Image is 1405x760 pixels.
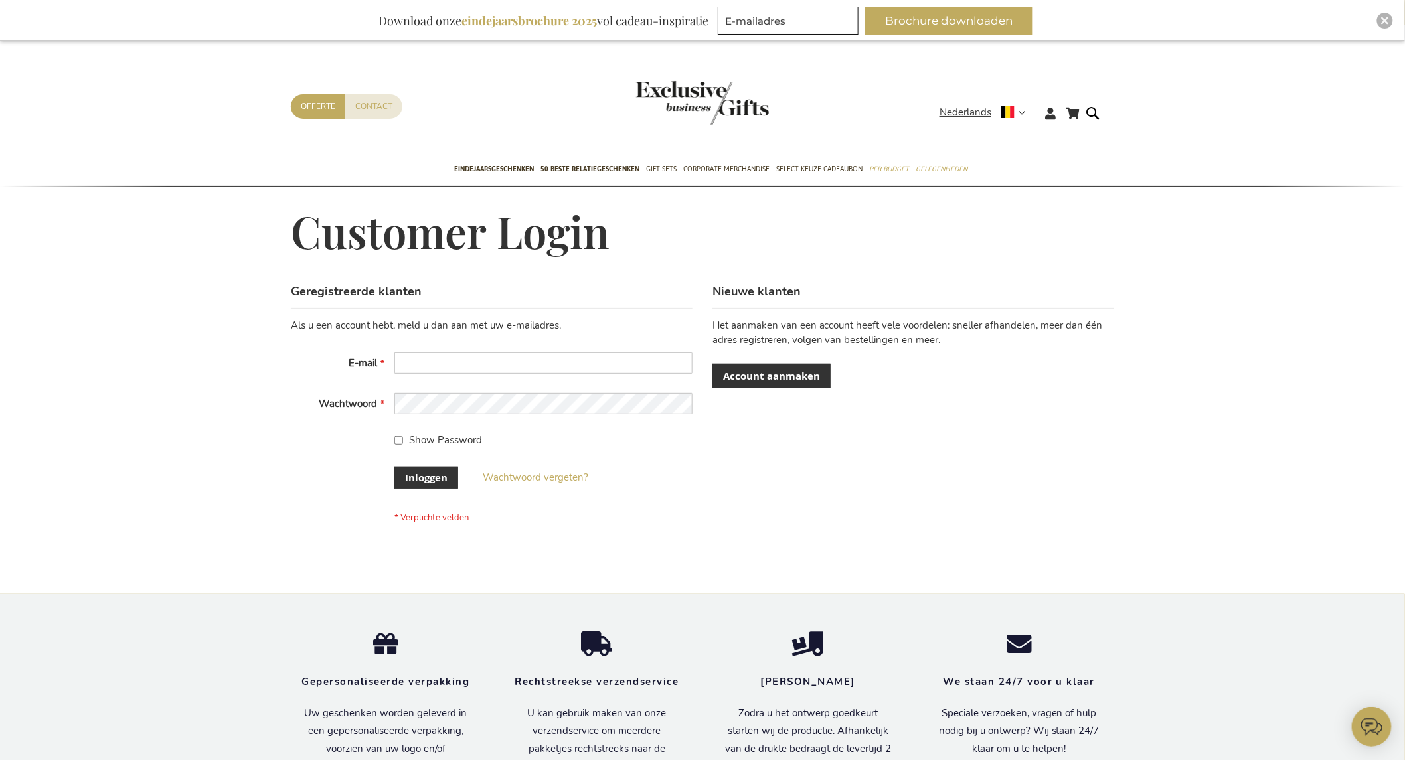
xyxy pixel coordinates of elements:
[718,7,859,35] input: E-mailadres
[684,162,770,176] span: Corporate Merchandise
[944,675,1096,688] strong: We staan 24/7 voor u klaar
[1377,13,1393,29] div: Close
[870,162,910,176] span: Per Budget
[409,433,482,447] span: Show Password
[636,81,702,125] a: store logo
[761,675,856,688] strong: [PERSON_NAME]
[394,352,693,374] input: E-mail
[777,162,863,176] span: Select Keuze Cadeaubon
[349,356,377,370] span: E-mail
[345,94,402,119] a: Contact
[302,675,470,688] strong: Gepersonaliseerde verpakking
[319,397,377,410] span: Wachtwoord
[291,202,610,260] span: Customer Login
[461,13,597,29] b: eindejaarsbrochure 2025
[723,369,820,383] span: Account aanmaken
[291,94,345,119] a: Offerte
[291,283,422,299] strong: Geregistreerde klanten
[712,319,1114,347] p: Het aanmaken van een account heeft vele voordelen: sneller afhandelen, meer dan één adres registr...
[455,162,535,176] span: Eindejaarsgeschenken
[940,105,1034,120] div: Nederlands
[916,162,968,176] span: Gelegenheden
[712,283,801,299] strong: Nieuwe klanten
[405,471,448,485] span: Inloggen
[647,162,677,176] span: Gift Sets
[515,675,679,688] strong: Rechtstreekse verzendservice
[541,162,640,176] span: 50 beste relatiegeschenken
[712,364,831,388] a: Account aanmaken
[483,471,588,485] a: Wachtwoord vergeten?
[636,81,769,125] img: Exclusive Business gifts logo
[718,7,863,38] form: marketing offers and promotions
[372,7,715,35] div: Download onze vol cadeau-inspiratie
[394,436,403,445] input: Show Password
[934,704,1105,758] p: Speciale verzoeken, vragen of hulp nodig bij u ontwerp? Wij staan 24/7 klaar om u te helpen!
[394,467,458,489] button: Inloggen
[291,319,693,333] div: Als u een account hebt, meld u dan aan met uw e-mailadres.
[940,105,991,120] span: Nederlands
[1381,17,1389,25] img: Close
[483,471,588,484] span: Wachtwoord vergeten?
[865,7,1033,35] button: Brochure downloaden
[1352,707,1392,747] iframe: belco-activator-frame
